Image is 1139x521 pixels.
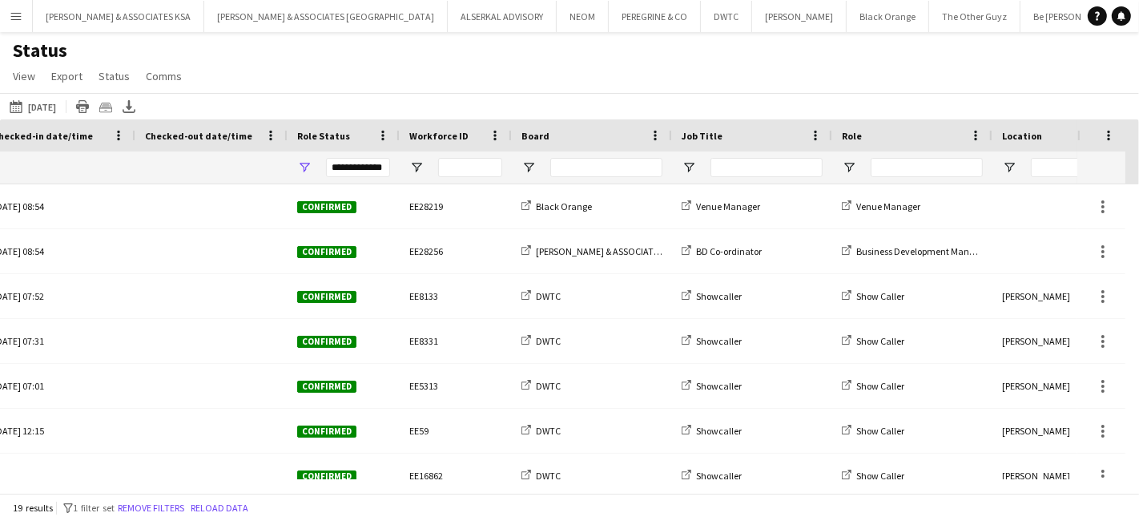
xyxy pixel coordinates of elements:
span: Confirmed [297,471,356,483]
input: Board Filter Input [550,158,662,177]
a: Business Development Manager [842,245,988,257]
span: Show Caller [856,425,904,437]
a: Export [45,66,89,87]
button: Open Filter Menu [842,160,856,175]
span: Export [51,69,83,83]
input: Role Filter Input [871,158,983,177]
span: Comms [146,69,182,83]
button: Open Filter Menu [297,160,312,175]
a: DWTC [521,290,561,302]
a: Comms [139,66,188,87]
span: Board [521,130,549,142]
span: Showcaller [696,335,742,347]
span: Job Title [682,130,722,142]
a: BD Co-ordinator [682,245,762,257]
a: Showcaller [682,380,742,392]
button: Open Filter Menu [1002,160,1016,175]
span: Showcaller [696,425,742,437]
button: [DATE] [6,97,59,116]
a: Show Caller [842,335,904,347]
a: Showcaller [682,425,742,437]
span: Business Development Manager [856,245,988,257]
div: EE59 [400,409,512,453]
a: Status [92,66,136,87]
span: Venue Manager [696,200,760,212]
span: Show Caller [856,470,904,482]
a: [PERSON_NAME] & ASSOCIATES [GEOGRAPHIC_DATA] [521,245,753,257]
button: The Other Guyz [929,1,1020,32]
div: EE16862 [400,454,512,498]
a: DWTC [521,380,561,392]
button: [PERSON_NAME] [752,1,847,32]
span: Role Status [297,130,350,142]
div: EE8331 [400,319,512,363]
button: Remove filters [115,499,187,517]
span: DWTC [536,470,561,482]
span: Venue Manager [856,200,920,212]
span: Show Caller [856,290,904,302]
button: Open Filter Menu [682,160,696,175]
button: Be [PERSON_NAME] [1020,1,1127,32]
span: Confirmed [297,201,356,213]
button: PEREGRINE & CO [609,1,701,32]
div: EE28256 [400,229,512,273]
button: Open Filter Menu [521,160,536,175]
app-action-btn: Print [73,97,92,116]
a: Show Caller [842,470,904,482]
div: EE5313 [400,364,512,408]
span: Role [842,130,862,142]
span: Workforce ID [409,130,469,142]
button: DWTC [701,1,752,32]
span: Status [99,69,130,83]
button: Black Orange [847,1,929,32]
button: ALSERKAL ADVISORY [448,1,557,32]
button: [PERSON_NAME] & ASSOCIATES [GEOGRAPHIC_DATA] [204,1,448,32]
span: Checked-out date/time [145,130,252,142]
button: [PERSON_NAME] & ASSOCIATES KSA [33,1,204,32]
span: DWTC [536,380,561,392]
span: DWTC [536,290,561,302]
span: DWTC [536,425,561,437]
span: Location [1002,130,1042,142]
span: Confirmed [297,426,356,438]
span: Confirmed [297,381,356,393]
app-action-btn: Crew files as ZIP [96,97,115,116]
span: 1 filter set [73,502,115,514]
app-action-btn: Export XLSX [119,97,139,116]
span: BD Co-ordinator [696,245,762,257]
a: Show Caller [842,290,904,302]
a: View [6,66,42,87]
button: NEOM [557,1,609,32]
span: [PERSON_NAME] & ASSOCIATES [GEOGRAPHIC_DATA] [536,245,753,257]
input: Workforce ID Filter Input [438,158,502,177]
input: Job Title Filter Input [710,158,823,177]
span: Black Orange [536,200,592,212]
div: EE28219 [400,184,512,228]
span: Show Caller [856,380,904,392]
a: Showcaller [682,290,742,302]
a: Black Orange [521,200,592,212]
span: Showcaller [696,290,742,302]
button: Open Filter Menu [409,160,424,175]
a: Show Caller [842,380,904,392]
span: Showcaller [696,380,742,392]
a: Show Caller [842,425,904,437]
a: DWTC [521,335,561,347]
a: Venue Manager [682,200,760,212]
span: View [13,69,35,83]
a: DWTC [521,425,561,437]
a: Showcaller [682,470,742,482]
a: Venue Manager [842,200,920,212]
span: Showcaller [696,470,742,482]
span: Confirmed [297,291,356,303]
span: Confirmed [297,246,356,258]
button: Reload data [187,499,252,517]
span: DWTC [536,335,561,347]
a: Showcaller [682,335,742,347]
span: Confirmed [297,336,356,348]
a: DWTC [521,470,561,482]
span: Show Caller [856,335,904,347]
div: EE8133 [400,274,512,318]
